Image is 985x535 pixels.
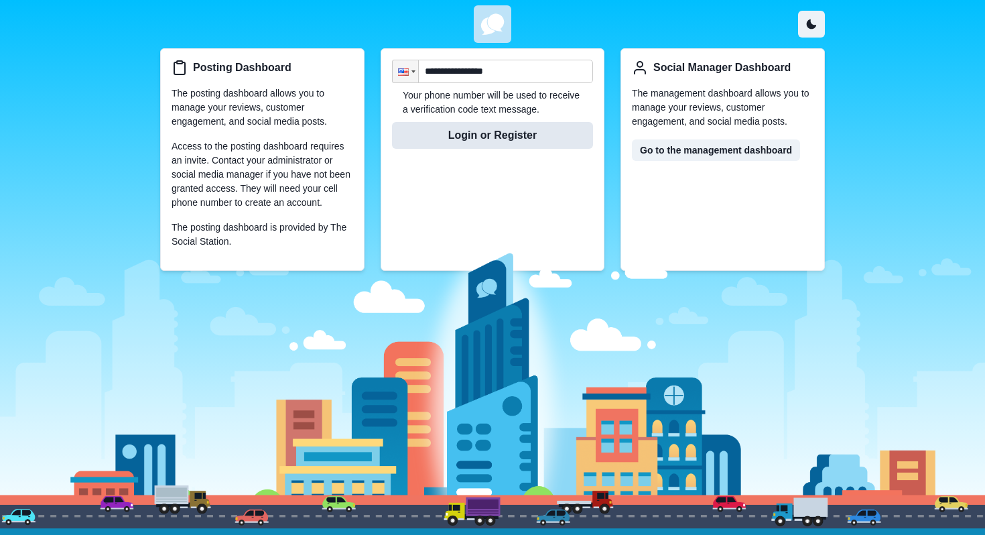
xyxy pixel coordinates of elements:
button: Login or Register [392,122,593,149]
p: The posting dashboard allows you to manage your reviews, customer engagement, and social media po... [172,86,353,129]
img: u8dYElcwoIgCIIgCIIgCIIgCIIgCIIgCIIgCIIgCIIgCIIgCIIgCIIgCIIgCIIgCIKgBfgfhTKg+uHK8RYAAAAASUVORK5CYII= [476,8,509,40]
h5: Social Manager Dashboard [653,61,791,74]
p: The management dashboard allows you to manage your reviews, customer engagement, and social media... [632,86,813,129]
a: Go to the management dashboard [632,139,800,161]
div: United States: + 1 [393,60,418,82]
button: Toggle Mode [798,11,825,38]
h5: Posting Dashboard [193,61,291,74]
p: Your phone number will be used to receive a verification code text message. [392,88,593,117]
p: Access to the posting dashboard requires an invite. Contact your administrator or social media ma... [172,139,353,210]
